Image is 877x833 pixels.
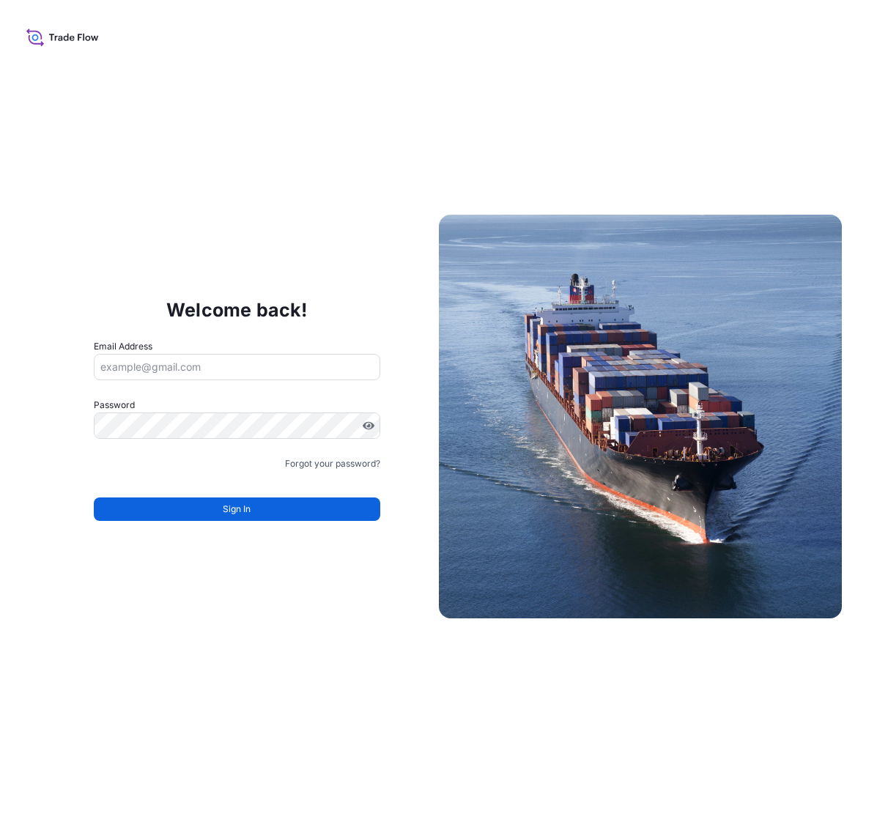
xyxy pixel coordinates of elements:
[363,420,374,432] button: Show password
[94,497,380,521] button: Sign In
[94,339,152,354] label: Email Address
[166,298,308,322] p: Welcome back!
[439,215,843,618] img: Ship illustration
[285,456,380,471] a: Forgot your password?
[223,502,251,517] span: Sign In
[94,354,380,380] input: example@gmail.com
[94,398,380,412] label: Password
